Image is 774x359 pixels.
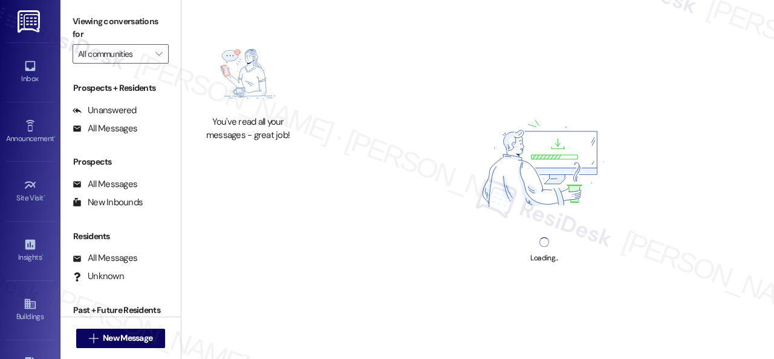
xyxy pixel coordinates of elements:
div: Prospects + Residents [60,82,181,94]
input: All communities [78,44,149,64]
i:  [89,334,98,343]
div: New Inbounds [73,196,143,209]
i:  [155,49,162,59]
div: All Messages [73,122,137,135]
a: Site Visit • [6,175,54,208]
button: New Message [76,329,166,348]
label: Viewing conversations for [73,12,169,44]
div: Loading... [530,252,558,265]
span: • [54,133,56,141]
div: Residents [60,230,181,243]
a: Inbox [6,56,54,88]
a: Insights • [6,234,54,267]
span: • [42,251,44,260]
a: Buildings [6,294,54,326]
span: • [44,192,45,200]
div: Prospects [60,156,181,168]
div: All Messages [73,252,137,265]
div: Past + Future Residents [60,304,181,317]
div: Unknown [73,270,124,283]
div: All Messages [73,178,137,191]
img: empty-state [200,38,296,110]
div: You've read all your messages - great job! [195,116,301,142]
span: New Message [103,332,152,344]
div: Unanswered [73,104,137,117]
img: ResiDesk Logo [18,10,42,33]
